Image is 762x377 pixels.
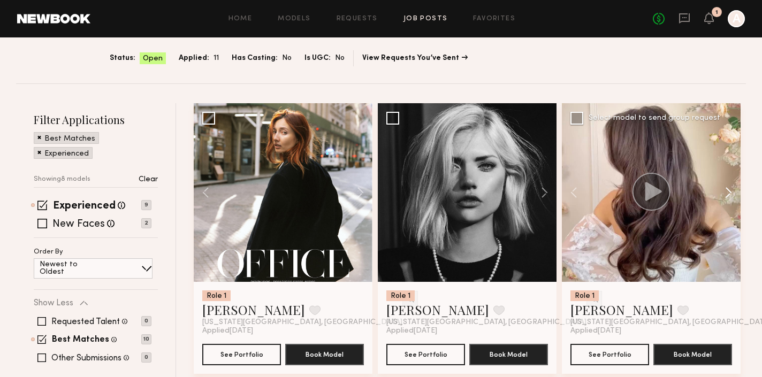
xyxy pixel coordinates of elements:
[386,327,548,335] div: Applied [DATE]
[335,52,345,64] span: No
[570,327,732,335] div: Applied [DATE]
[469,344,548,365] button: Book Model
[202,290,231,301] div: Role 1
[44,150,89,158] p: Experienced
[51,318,120,326] label: Requested Talent
[473,16,515,22] a: Favorites
[143,53,163,64] span: Open
[386,290,415,301] div: Role 1
[34,112,158,127] h2: Filter Applications
[278,16,310,22] a: Models
[34,299,73,307] p: Show Less
[53,201,116,212] label: Experienced
[202,327,364,335] div: Applied [DATE]
[40,261,103,276] p: Newest to Oldest
[141,316,151,326] p: 0
[386,318,586,327] span: [US_STATE][GEOGRAPHIC_DATA], [GEOGRAPHIC_DATA]
[141,352,151,363] p: 0
[386,344,465,365] button: See Portfolio
[386,301,489,318] a: [PERSON_NAME]
[403,16,448,22] a: Job Posts
[728,10,745,27] a: A
[570,344,649,365] button: See Portfolio
[34,176,90,183] p: Showing 8 models
[51,354,121,363] label: Other Submissions
[232,52,278,64] span: Has Casting:
[110,52,135,64] span: Status:
[179,52,209,64] span: Applied:
[214,52,219,64] span: 11
[304,52,331,64] span: Is UGC:
[202,318,402,327] span: [US_STATE][GEOGRAPHIC_DATA], [GEOGRAPHIC_DATA]
[44,135,95,143] p: Best Matches
[570,290,599,301] div: Role 1
[589,114,720,122] div: Select model to send group request
[469,349,548,358] a: Book Model
[202,344,281,365] button: See Portfolio
[285,344,364,365] button: Book Model
[337,16,378,22] a: Requests
[653,349,732,358] a: Book Model
[282,52,292,64] span: No
[141,218,151,228] p: 2
[362,55,468,62] a: View Requests You’ve Sent
[141,334,151,344] p: 10
[285,349,364,358] a: Book Model
[570,301,673,318] a: [PERSON_NAME]
[52,219,105,230] label: New Faces
[52,336,109,344] label: Best Matches
[653,344,732,365] button: Book Model
[202,301,305,318] a: [PERSON_NAME]
[34,249,63,256] p: Order By
[228,16,253,22] a: Home
[715,10,718,16] div: 1
[139,176,158,183] p: Clear
[141,200,151,210] p: 9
